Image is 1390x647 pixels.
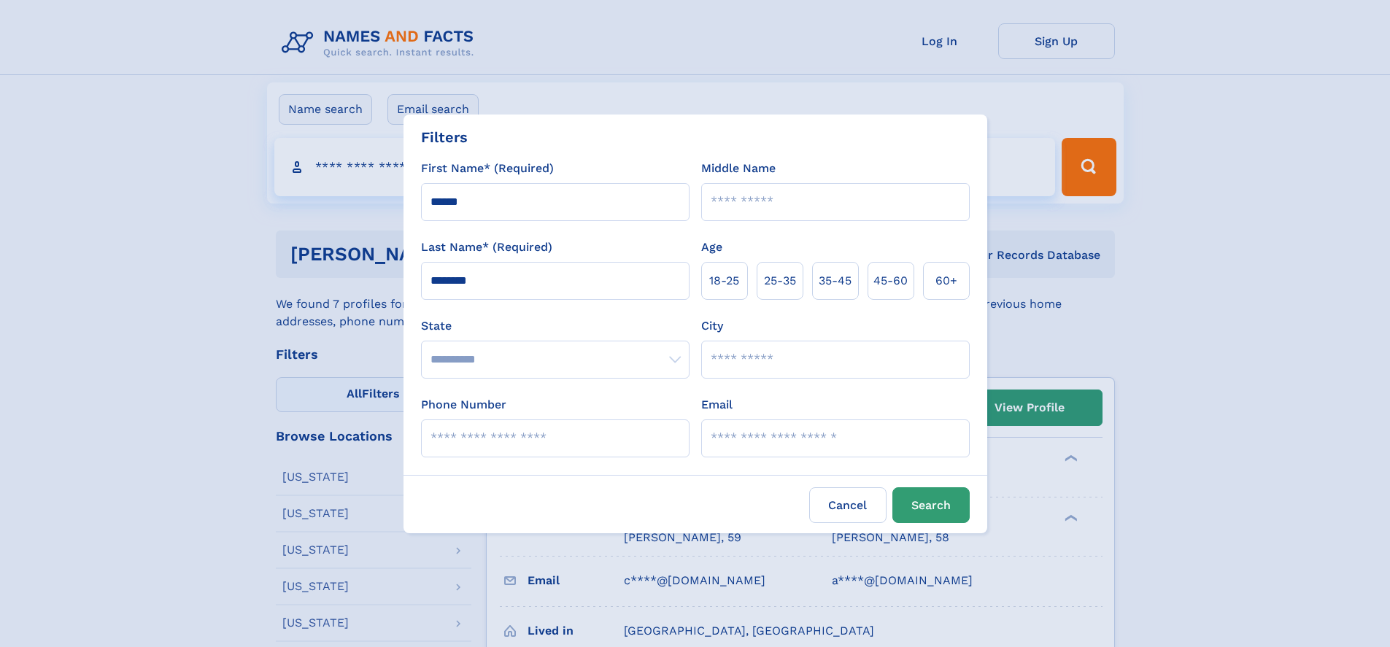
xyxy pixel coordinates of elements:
[809,487,887,523] label: Cancel
[421,317,690,335] label: State
[421,160,554,177] label: First Name* (Required)
[421,239,552,256] label: Last Name* (Required)
[701,396,733,414] label: Email
[873,272,908,290] span: 45‑60
[819,272,852,290] span: 35‑45
[421,126,468,148] div: Filters
[764,272,796,290] span: 25‑35
[421,396,506,414] label: Phone Number
[935,272,957,290] span: 60+
[709,272,739,290] span: 18‑25
[701,239,722,256] label: Age
[701,317,723,335] label: City
[701,160,776,177] label: Middle Name
[892,487,970,523] button: Search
